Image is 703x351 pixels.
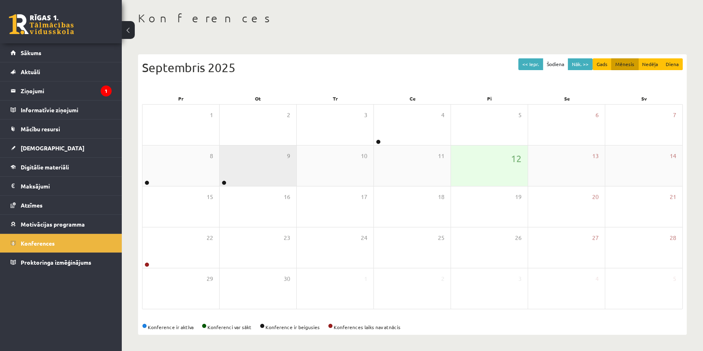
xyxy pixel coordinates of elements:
[361,152,367,161] span: 10
[511,152,522,165] span: 12
[142,93,219,104] div: Pr
[670,193,676,201] span: 21
[284,233,290,242] span: 23
[21,259,91,266] span: Proktoringa izmēģinājums
[284,274,290,283] span: 30
[611,58,638,70] button: Mēnesis
[515,193,522,201] span: 19
[21,125,60,133] span: Mācību resursi
[515,233,522,242] span: 26
[592,152,599,161] span: 13
[11,120,112,138] a: Mācību resursi
[595,111,599,120] span: 6
[11,62,112,81] a: Aktuāli
[364,111,367,120] span: 3
[518,274,522,283] span: 3
[673,274,676,283] span: 5
[138,11,687,25] h1: Konferences
[21,49,41,56] span: Sākums
[528,93,605,104] div: Se
[207,233,213,242] span: 22
[638,58,662,70] button: Nedēļa
[21,177,112,195] legend: Maksājumi
[451,93,528,104] div: Pi
[11,177,112,195] a: Maksājumi
[11,81,112,100] a: Ziņojumi1
[11,215,112,233] a: Motivācijas programma
[438,152,444,161] span: 11
[568,58,593,70] button: Nāk. >>
[670,152,676,161] span: 14
[592,233,599,242] span: 27
[518,111,522,120] span: 5
[374,93,451,104] div: Ce
[142,58,683,77] div: Septembris 2025
[518,58,543,70] button: << Iepr.
[21,201,43,209] span: Atzīmes
[11,196,112,214] a: Atzīmes
[21,240,55,247] span: Konferences
[11,234,112,253] a: Konferences
[438,193,444,201] span: 18
[441,111,444,120] span: 4
[11,101,112,119] a: Informatīvie ziņojumi
[219,93,296,104] div: Ot
[670,233,676,242] span: 28
[142,323,683,331] div: Konference ir aktīva Konferenci var sākt Konference ir beigusies Konferences laiks nav atnācis
[662,58,683,70] button: Diena
[21,220,85,228] span: Motivācijas programma
[9,14,74,34] a: Rīgas 1. Tālmācības vidusskola
[441,274,444,283] span: 2
[210,152,213,161] span: 8
[101,86,112,96] i: 1
[11,158,112,176] a: Digitālie materiāli
[606,93,683,104] div: Sv
[21,101,112,119] legend: Informatīvie ziņojumi
[297,93,374,104] div: Tr
[361,193,367,201] span: 17
[11,43,112,62] a: Sākums
[21,163,69,171] span: Digitālie materiāli
[207,274,213,283] span: 29
[210,111,213,120] span: 1
[21,144,84,152] span: [DEMOGRAPHIC_DATA]
[21,68,40,75] span: Aktuāli
[284,193,290,201] span: 16
[438,233,444,242] span: 25
[595,274,599,283] span: 4
[21,81,112,100] legend: Ziņojumi
[11,253,112,272] a: Proktoringa izmēģinājums
[11,139,112,157] a: [DEMOGRAPHIC_DATA]
[361,233,367,242] span: 24
[287,152,290,161] span: 9
[592,193,599,201] span: 20
[207,193,213,201] span: 15
[543,58,568,70] button: Šodiena
[673,111,676,120] span: 7
[364,274,367,283] span: 1
[593,58,612,70] button: Gads
[287,111,290,120] span: 2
